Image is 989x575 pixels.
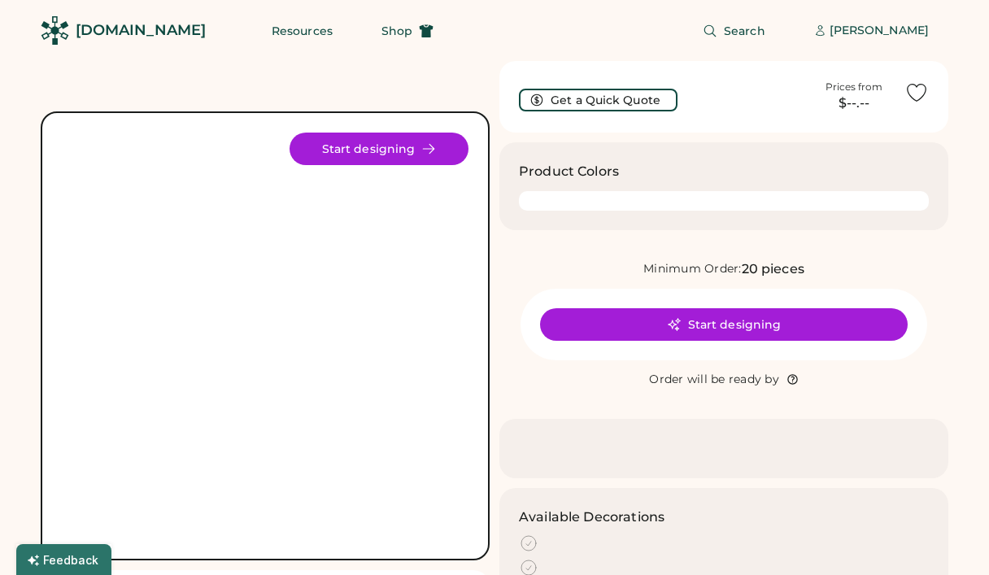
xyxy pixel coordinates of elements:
[649,372,779,388] div: Order will be ready by
[519,162,619,181] h3: Product Colors
[540,308,908,341] button: Start designing
[643,261,742,277] div: Minimum Order:
[683,15,785,47] button: Search
[62,133,468,539] img: yH5BAEAAAAALAAAAAABAAEAAAIBRAA7
[252,15,352,47] button: Resources
[830,23,929,39] div: [PERSON_NAME]
[381,25,412,37] span: Shop
[813,94,895,113] div: $--.--
[290,133,468,165] button: Start designing
[41,16,69,45] img: Rendered Logo - Screens
[76,20,206,41] div: [DOMAIN_NAME]
[519,507,664,527] h3: Available Decorations
[519,89,677,111] button: Get a Quick Quote
[362,15,453,47] button: Shop
[826,81,882,94] div: Prices from
[724,25,765,37] span: Search
[742,259,804,279] div: 20 pieces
